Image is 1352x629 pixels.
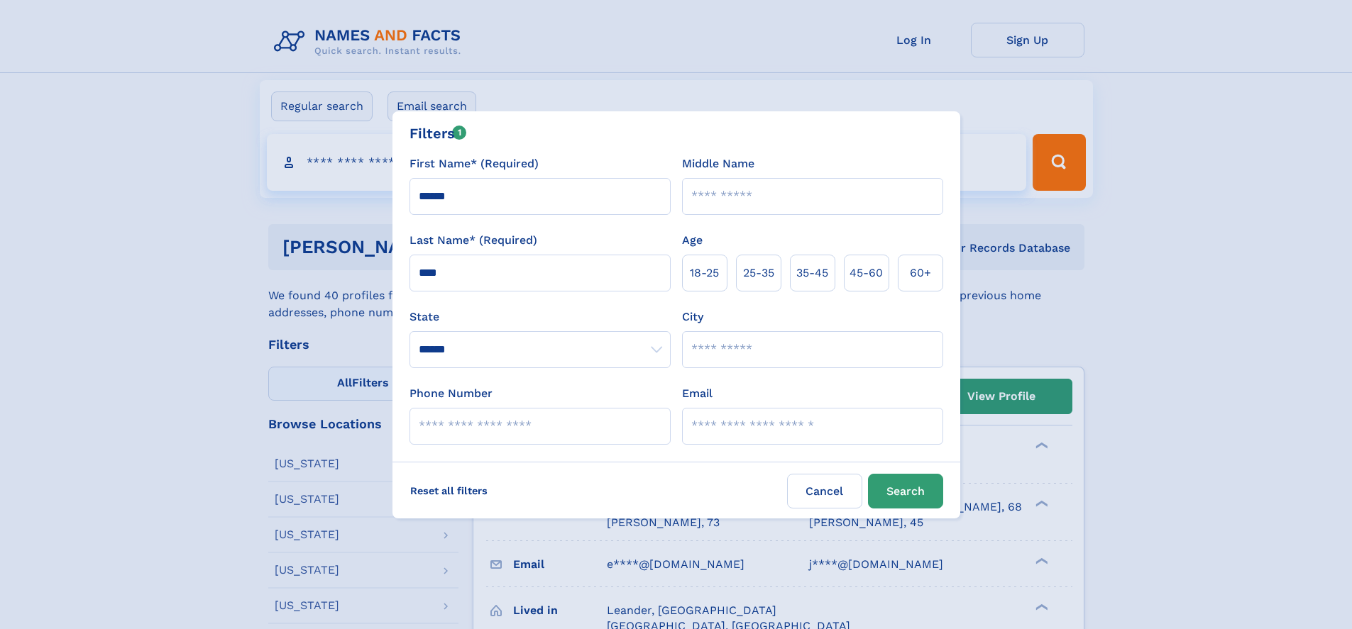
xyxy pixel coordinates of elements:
span: 25‑35 [743,265,774,282]
label: Last Name* (Required) [410,232,537,249]
label: State [410,308,671,325]
label: Phone Number [410,385,493,402]
span: 18‑25 [690,265,719,282]
label: Cancel [787,474,862,508]
label: Email [682,385,713,402]
label: City [682,308,703,325]
label: First Name* (Required) [410,155,539,172]
span: 60+ [910,265,931,282]
span: 35‑45 [796,265,828,282]
div: Filters [410,123,467,144]
label: Middle Name [682,155,754,172]
button: Search [868,474,943,508]
label: Reset all filters [401,474,497,508]
label: Age [682,232,703,249]
span: 45‑60 [850,265,883,282]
